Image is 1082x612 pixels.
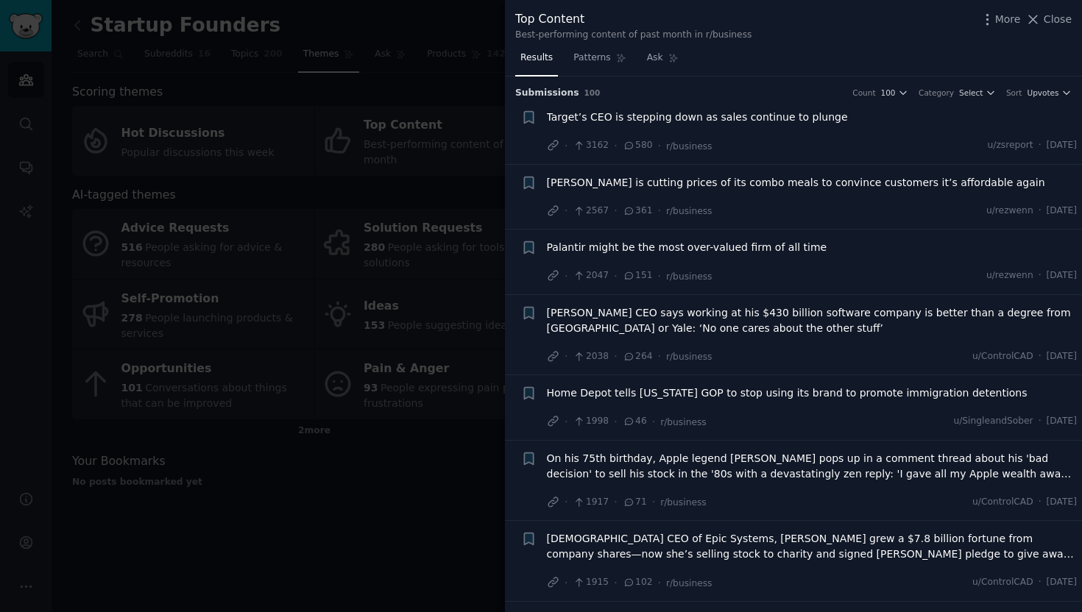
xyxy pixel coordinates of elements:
[986,269,1033,282] span: u/rezwenn
[614,268,617,284] span: ·
[623,496,647,509] span: 71
[919,88,954,98] div: Category
[573,204,609,218] span: 2567
[660,497,707,508] span: r/business
[1039,269,1042,282] span: ·
[565,414,567,430] span: ·
[1047,415,1077,428] span: [DATE]
[972,496,1033,509] span: u/ControlCAD
[515,46,558,76] a: Results
[1039,415,1042,428] span: ·
[988,139,1033,152] span: u/zsreport
[547,175,1045,191] a: [PERSON_NAME] is cutting prices of its combo meals to convince customers it’s affordable again
[1047,269,1077,282] span: [DATE]
[1039,139,1042,152] span: ·
[565,138,567,154] span: ·
[1047,496,1077,509] span: [DATE]
[565,494,567,510] span: ·
[547,240,827,255] a: Palantir might be the most over-valued firm of all time
[614,349,617,364] span: ·
[573,139,609,152] span: 3162
[1027,88,1058,98] span: Upvotes
[657,138,660,154] span: ·
[614,203,617,218] span: ·
[547,531,1078,562] a: [DEMOGRAPHIC_DATA] CEO of Epic Systems, [PERSON_NAME] grew a $7.8 billion fortune from company sh...
[614,575,617,591] span: ·
[666,352,713,362] span: r/business
[623,204,653,218] span: 361
[666,578,713,588] span: r/business
[1025,12,1072,27] button: Close
[573,51,610,65] span: Patterns
[657,268,660,284] span: ·
[547,110,848,125] a: Target’s CEO is stepping down as sales continue to plunge
[623,415,647,428] span: 46
[953,415,1033,428] span: u/SingleandSober
[515,29,752,42] div: Best-performing content of past month in r/business
[657,575,660,591] span: ·
[852,88,875,98] div: Count
[660,417,707,427] span: r/business
[573,415,609,428] span: 1998
[565,203,567,218] span: ·
[573,350,609,363] span: 2038
[881,88,896,98] span: 100
[568,46,631,76] a: Patterns
[584,88,601,97] span: 100
[980,12,1021,27] button: More
[1039,576,1042,589] span: ·
[1044,12,1072,27] span: Close
[623,269,653,282] span: 151
[1027,88,1072,98] button: Upvotes
[881,88,909,98] button: 100
[547,305,1078,336] a: [PERSON_NAME] CEO says working at his $430 billion software company is better than a degree from ...
[623,576,653,589] span: 102
[1039,496,1042,509] span: ·
[573,496,609,509] span: 1917
[666,271,713,282] span: r/business
[995,12,1021,27] span: More
[547,385,1028,401] a: Home Depot tells [US_STATE] GOP to stop using its brand to promote immigration detentions
[959,88,983,98] span: Select
[614,138,617,154] span: ·
[657,203,660,218] span: ·
[972,576,1033,589] span: u/ControlCAD
[986,204,1033,218] span: u/rezwenn
[647,51,663,65] span: Ask
[972,350,1033,363] span: u/ControlCAD
[959,88,996,98] button: Select
[565,575,567,591] span: ·
[614,494,617,510] span: ·
[652,494,655,510] span: ·
[573,269,609,282] span: 2047
[515,87,579,100] span: Submission s
[565,349,567,364] span: ·
[520,51,553,65] span: Results
[573,576,609,589] span: 1915
[623,350,653,363] span: 264
[1047,350,1077,363] span: [DATE]
[547,451,1078,482] a: On his 75th birthday, Apple legend [PERSON_NAME] pops up in a comment thread about his 'bad decis...
[666,206,713,216] span: r/business
[1047,204,1077,218] span: [DATE]
[1006,88,1022,98] div: Sort
[623,139,653,152] span: 580
[614,414,617,430] span: ·
[657,349,660,364] span: ·
[642,46,684,76] a: Ask
[515,10,752,29] div: Top Content
[652,414,655,430] span: ·
[565,268,567,284] span: ·
[1047,576,1077,589] span: [DATE]
[1039,204,1042,218] span: ·
[1047,139,1077,152] span: [DATE]
[1039,350,1042,363] span: ·
[666,141,713,152] span: r/business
